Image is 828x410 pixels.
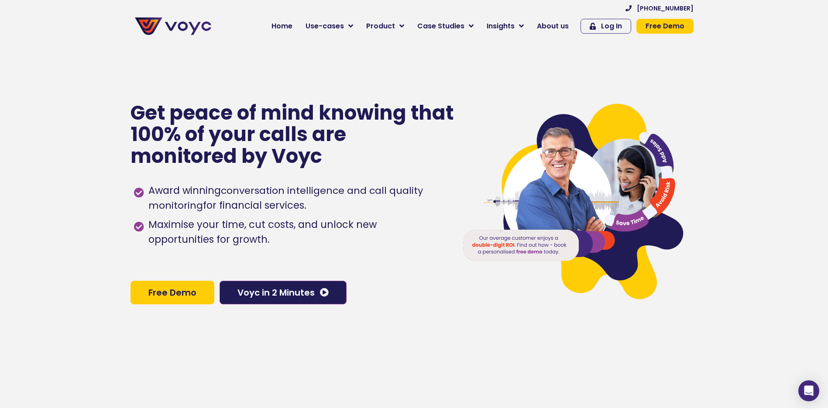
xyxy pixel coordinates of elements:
[601,23,622,30] span: Log In
[581,19,631,34] a: Log In
[798,380,819,401] div: Open Intercom Messenger
[411,17,480,35] a: Case Studies
[148,288,196,297] span: Free Demo
[306,21,344,31] span: Use-cases
[131,102,455,167] p: Get peace of mind knowing that 100% of your calls are monitored by Voyc
[146,183,444,213] span: Award winning for financial services.
[237,288,315,297] span: Voyc in 2 Minutes
[299,17,360,35] a: Use-cases
[148,184,423,212] h1: conversation intelligence and call quality monitoring
[220,281,347,304] a: Voyc in 2 Minutes
[530,17,575,35] a: About us
[417,21,464,31] span: Case Studies
[625,5,694,11] a: [PHONE_NUMBER]
[135,17,211,35] img: voyc-full-logo
[537,21,569,31] span: About us
[131,281,214,304] a: Free Demo
[637,5,694,11] span: [PHONE_NUMBER]
[636,19,694,34] a: Free Demo
[366,21,395,31] span: Product
[265,17,299,35] a: Home
[360,17,411,35] a: Product
[271,21,292,31] span: Home
[646,23,684,30] span: Free Demo
[480,17,530,35] a: Insights
[146,217,444,247] span: Maximise your time, cut costs, and unlock new opportunities for growth.
[487,21,515,31] span: Insights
